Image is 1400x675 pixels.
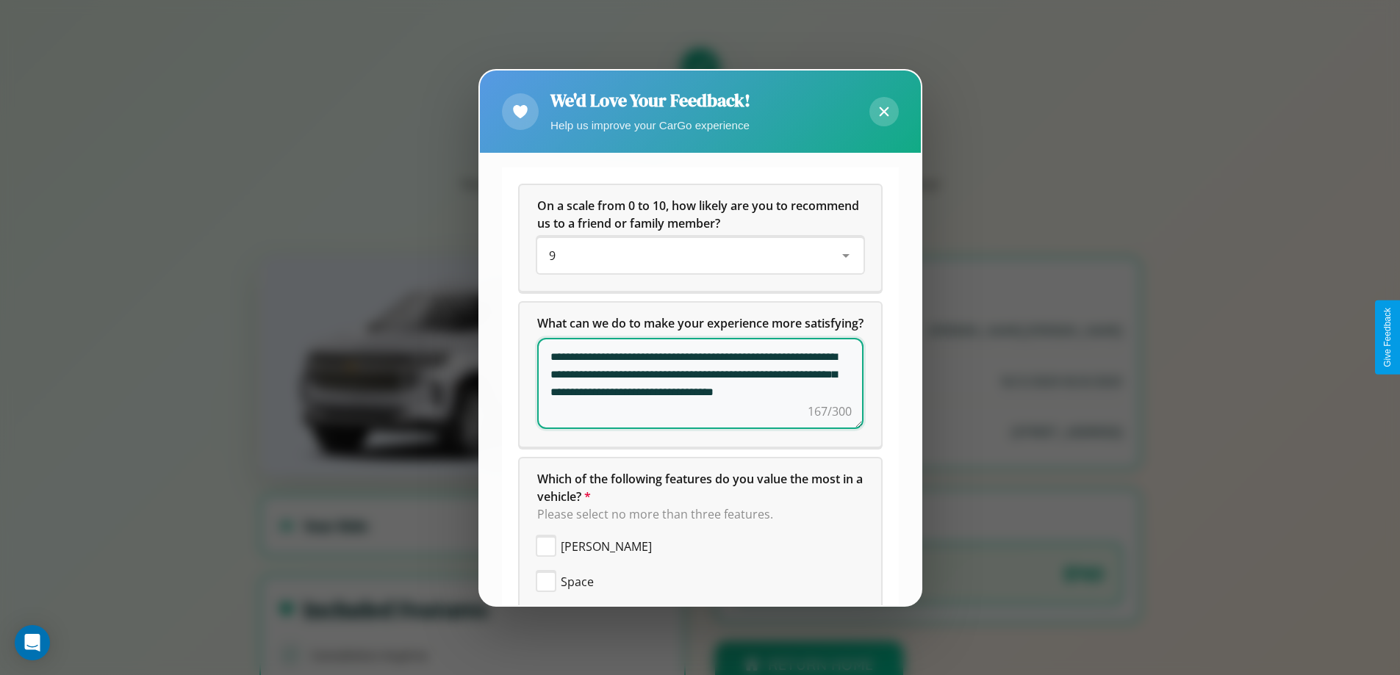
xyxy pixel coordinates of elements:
h5: On a scale from 0 to 10, how likely are you to recommend us to a friend or family member? [537,197,864,232]
span: 9 [549,248,556,264]
div: On a scale from 0 to 10, how likely are you to recommend us to a friend or family member? [520,185,881,291]
p: Help us improve your CarGo experience [550,115,750,135]
div: Give Feedback [1382,308,1393,367]
span: [PERSON_NAME] [561,538,652,555]
span: Please select no more than three features. [537,506,773,522]
span: Which of the following features do you value the most in a vehicle? [537,471,866,505]
div: On a scale from 0 to 10, how likely are you to recommend us to a friend or family member? [537,238,864,273]
div: 167/300 [808,403,852,420]
span: Space [561,573,594,591]
span: What can we do to make your experience more satisfying? [537,315,864,331]
h2: We'd Love Your Feedback! [550,88,750,112]
div: Open Intercom Messenger [15,625,50,660]
span: On a scale from 0 to 10, how likely are you to recommend us to a friend or family member? [537,198,862,231]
